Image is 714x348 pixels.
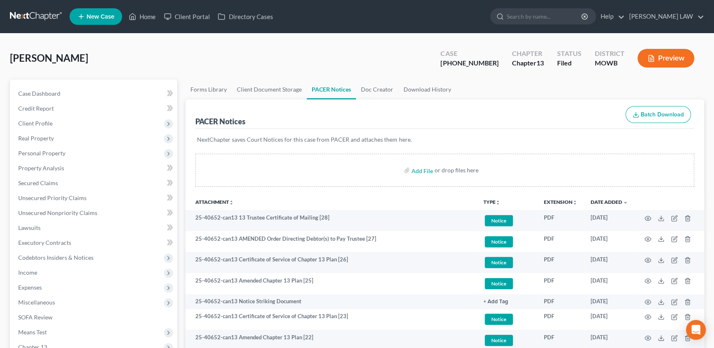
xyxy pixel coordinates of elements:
[537,252,584,273] td: PDF
[12,86,177,101] a: Case Dashboard
[637,49,694,68] button: Preview
[12,310,177,325] a: SOFA Review
[18,224,41,231] span: Lawsuits
[18,299,55,306] span: Miscellaneous
[12,161,177,176] a: Property Analysis
[12,205,177,220] a: Unsecured Nonpriority Claims
[185,309,477,330] td: 25-40652-can13 Certificate of Service of Chapter 13 Plan [23]
[18,120,53,127] span: Client Profile
[12,191,177,205] a: Unsecured Priority Claims
[584,210,635,231] td: [DATE]
[483,200,500,205] button: TYPEunfold_more
[584,309,635,330] td: [DATE]
[596,9,624,24] a: Help
[435,166,478,174] div: or drop files here
[557,58,581,68] div: Filed
[557,49,581,58] div: Status
[594,49,624,58] div: District
[485,236,513,247] span: Notice
[625,106,691,123] button: Batch Download
[584,294,635,309] td: [DATE]
[18,105,54,112] span: Credit Report
[18,135,54,142] span: Real Property
[160,9,214,24] a: Client Portal
[18,164,64,172] span: Property Analysis
[483,277,531,290] a: Notice
[18,329,47,336] span: Means Test
[18,269,37,276] span: Income
[185,273,477,294] td: 25-40652-can13 Amended Chapter 13 Plan [25]
[537,210,584,231] td: PDF
[18,150,65,157] span: Personal Property
[18,194,87,201] span: Unsecured Priority Claims
[591,199,628,205] a: Date Added expand_more
[485,335,513,346] span: Notice
[485,215,513,226] span: Notice
[18,314,53,321] span: SOFA Review
[195,199,234,205] a: Attachmentunfold_more
[87,14,114,20] span: New Case
[536,59,543,67] span: 13
[584,252,635,273] td: [DATE]
[594,58,624,68] div: MOWB
[483,235,531,249] a: Notice
[485,257,513,268] span: Notice
[641,111,684,118] span: Batch Download
[512,58,543,68] div: Chapter
[18,239,71,246] span: Executory Contracts
[440,49,498,58] div: Case
[185,252,477,273] td: 25-40652-can13 Certificate of Service of Chapter 13 Plan [26]
[572,200,577,205] i: unfold_more
[185,231,477,252] td: 25-40652-can13 AMENDED Order Directing Debtor(s) to Pay Trustee [27]
[185,210,477,231] td: 25-40652-can13 13 Trustee Certificate of Mailing [28]
[398,80,456,99] a: Download History
[232,80,307,99] a: Client Document Storage
[214,9,277,24] a: Directory Cases
[18,254,94,261] span: Codebtors Insiders & Notices
[483,297,531,305] a: + Add Tag
[483,214,531,227] a: Notice
[485,314,513,325] span: Notice
[18,209,97,216] span: Unsecured Nonpriority Claims
[185,294,477,309] td: 25-40652-can13 Notice Striking Document
[125,9,160,24] a: Home
[537,294,584,309] td: PDF
[12,101,177,116] a: Credit Report
[440,58,498,68] div: [PHONE_NUMBER]
[18,90,60,97] span: Case Dashboard
[686,320,706,340] div: Open Intercom Messenger
[195,116,245,126] div: PACER Notices
[12,235,177,250] a: Executory Contracts
[12,176,177,191] a: Secured Claims
[197,135,692,144] p: NextChapter saves Court Notices for this case from PACER and attaches them here.
[485,278,513,289] span: Notice
[483,299,508,304] button: + Add Tag
[307,80,356,99] a: PACER Notices
[18,179,58,186] span: Secured Claims
[18,284,42,291] span: Expenses
[483,312,531,326] a: Notice
[483,256,531,269] a: Notice
[229,200,234,205] i: unfold_more
[356,80,398,99] a: Doc Creator
[584,231,635,252] td: [DATE]
[483,333,531,347] a: Notice
[507,9,582,24] input: Search by name...
[185,80,232,99] a: Forms Library
[10,52,88,64] span: [PERSON_NAME]
[537,309,584,330] td: PDF
[584,273,635,294] td: [DATE]
[12,220,177,235] a: Lawsuits
[625,9,704,24] a: [PERSON_NAME] LAW
[495,200,500,205] i: unfold_more
[537,273,584,294] td: PDF
[623,200,628,205] i: expand_more
[544,199,577,205] a: Extensionunfold_more
[512,49,543,58] div: Chapter
[537,231,584,252] td: PDF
